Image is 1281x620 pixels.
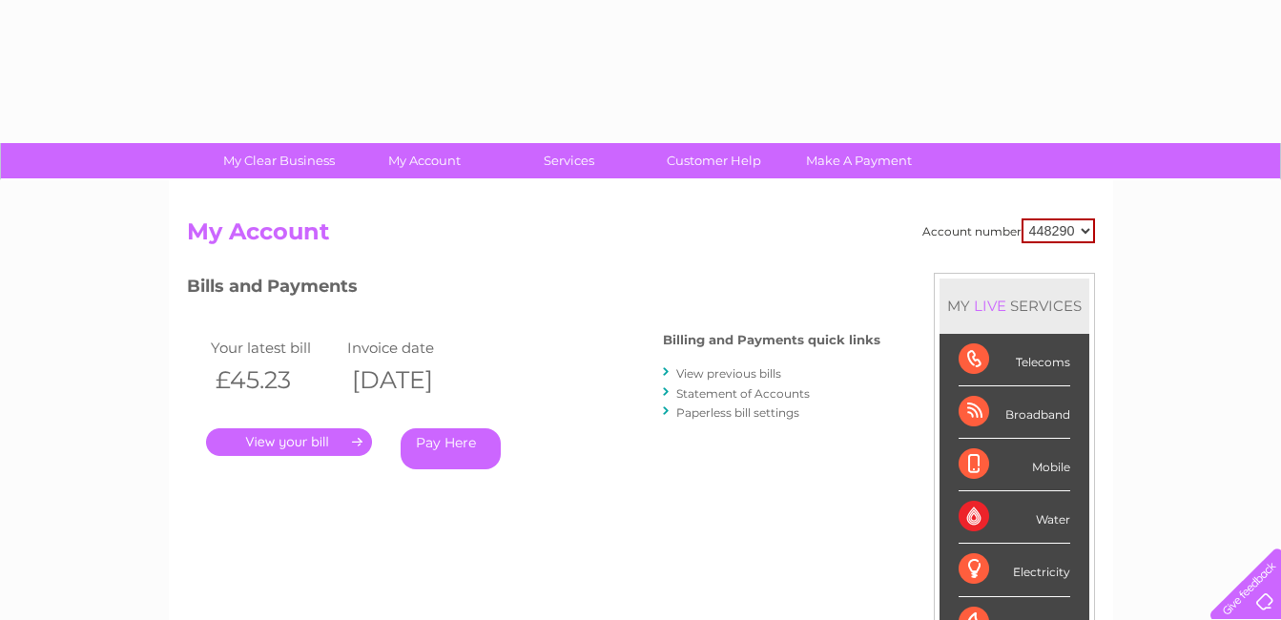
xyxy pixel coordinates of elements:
div: Telecoms [959,334,1070,386]
h2: My Account [187,218,1095,255]
td: Invoice date [342,335,480,361]
div: Electricity [959,544,1070,596]
td: Your latest bill [206,335,343,361]
th: £45.23 [206,361,343,400]
a: Statement of Accounts [676,386,810,401]
a: View previous bills [676,366,781,381]
a: Services [490,143,648,178]
a: Paperless bill settings [676,405,799,420]
a: Pay Here [401,428,501,469]
a: My Account [345,143,503,178]
div: Broadband [959,386,1070,439]
a: Customer Help [635,143,793,178]
a: . [206,428,372,456]
a: My Clear Business [200,143,358,178]
div: Water [959,491,1070,544]
th: [DATE] [342,361,480,400]
h4: Billing and Payments quick links [663,333,880,347]
h3: Bills and Payments [187,273,880,306]
div: MY SERVICES [940,279,1089,333]
a: Make A Payment [780,143,938,178]
div: Account number [922,218,1095,243]
div: LIVE [970,297,1010,315]
div: Mobile [959,439,1070,491]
